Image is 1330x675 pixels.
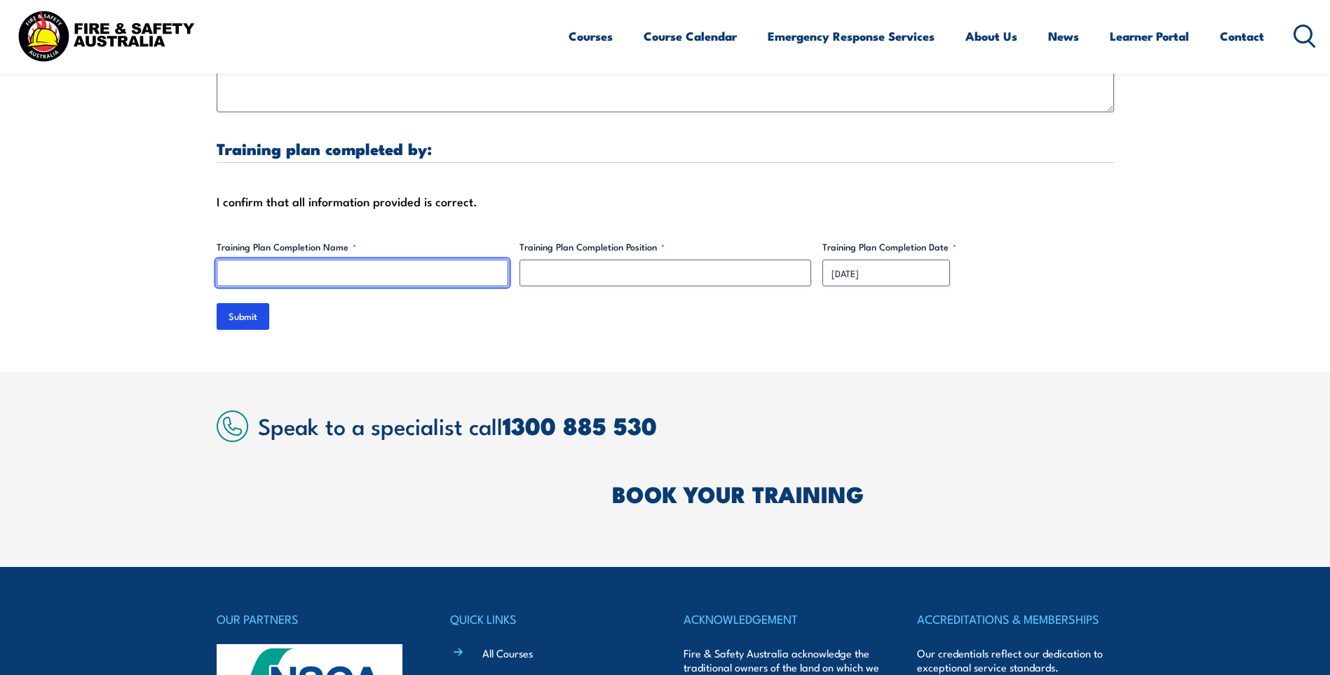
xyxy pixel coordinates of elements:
[217,303,269,330] input: Submit
[258,413,1114,438] h2: Speak to a specialist call
[917,609,1113,629] h4: ACCREDITATIONS & MEMBERSHIPS
[768,18,935,55] a: Emergency Response Services
[644,18,737,55] a: Course Calendar
[965,18,1017,55] a: About Us
[503,406,657,443] a: 1300 885 530
[217,609,413,629] h4: OUR PARTNERS
[684,609,880,629] h4: ACKNOWLEDGEMENT
[917,646,1113,674] p: Our credentials reflect our dedication to exceptional service standards.
[450,609,646,629] h4: QUICK LINKS
[1110,18,1189,55] a: Learner Portal
[217,191,1114,212] div: I confirm that all information provided is correct.
[217,140,1114,156] h3: Training plan completed by:
[612,483,1114,503] h2: BOOK YOUR TRAINING
[482,646,533,660] a: All Courses
[822,260,950,286] input: dd/mm/yyyy
[217,240,508,254] label: Training Plan Completion Name
[1220,18,1264,55] a: Contact
[520,240,811,254] label: Training Plan Completion Position
[822,240,1114,254] label: Training Plan Completion Date
[1048,18,1079,55] a: News
[569,18,613,55] a: Courses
